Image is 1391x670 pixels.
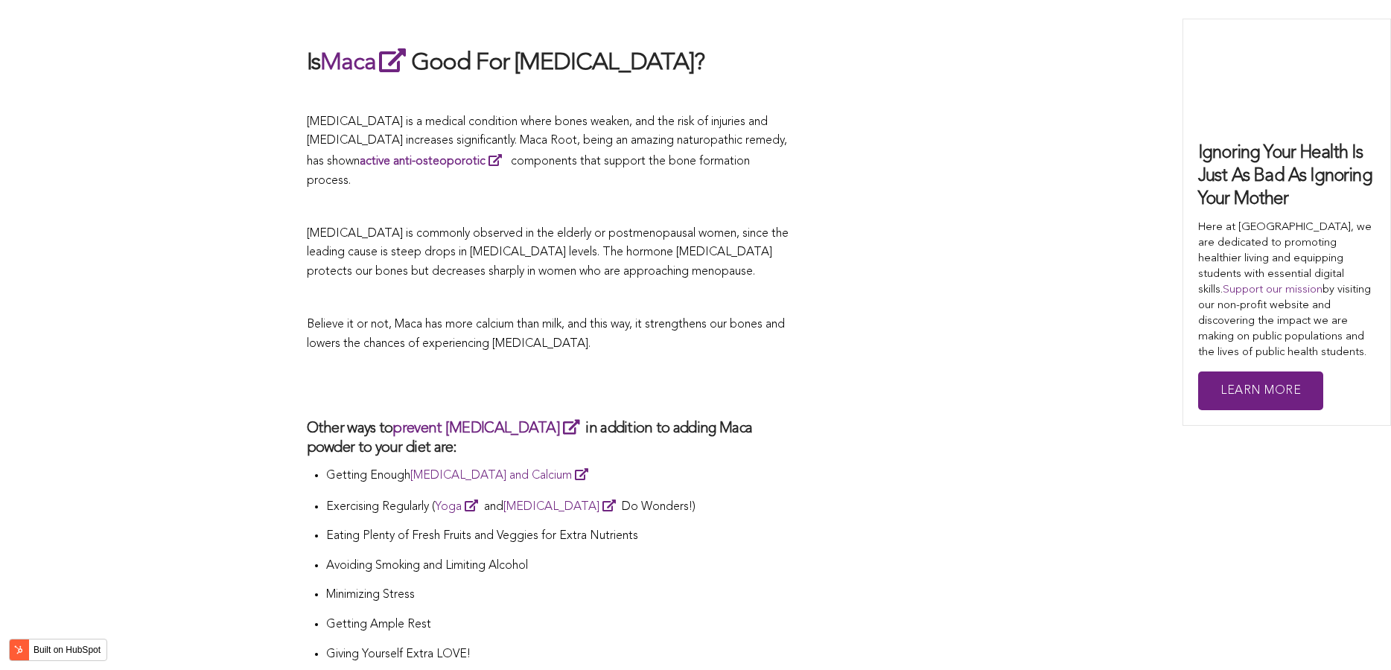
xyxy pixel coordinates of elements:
[326,497,791,517] p: Exercising Regularly ( and Do Wonders!)
[1317,599,1391,670] iframe: Chat Widget
[307,228,789,278] span: [MEDICAL_DATA] is commonly observed in the elderly or postmenopausal women, since the leading cau...
[307,45,791,80] h2: Is Good For [MEDICAL_DATA]?
[320,51,410,75] a: Maca
[326,527,791,546] p: Eating Plenty of Fresh Fruits and Veggies for Extra Nutrients
[360,156,508,167] a: active anti-osteoporotic
[307,319,785,350] span: Believe it or not, Maca has more calcium than milk, and this way, it strengthens our bones and lo...
[307,116,787,187] span: [MEDICAL_DATA] is a medical condition where bones weaken, and the risk of injuries and [MEDICAL_D...
[392,421,585,436] a: prevent [MEDICAL_DATA]
[326,465,791,486] p: Getting Enough
[326,616,791,635] p: Getting Ample Rest
[326,557,791,576] p: Avoiding Smoking and Limiting Alcohol
[503,501,622,513] a: [MEDICAL_DATA]
[326,586,791,605] p: Minimizing Stress
[10,641,28,659] img: HubSpot sprocket logo
[1198,371,1323,411] a: Learn More
[435,501,484,513] a: Yoga
[307,418,791,458] h3: Other ways to in addition to adding Maca powder to your diet are:
[28,640,106,660] label: Built on HubSpot
[410,470,594,482] a: [MEDICAL_DATA] and Calcium
[9,639,107,661] button: Built on HubSpot
[326,645,791,665] p: Giving Yourself Extra LOVE!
